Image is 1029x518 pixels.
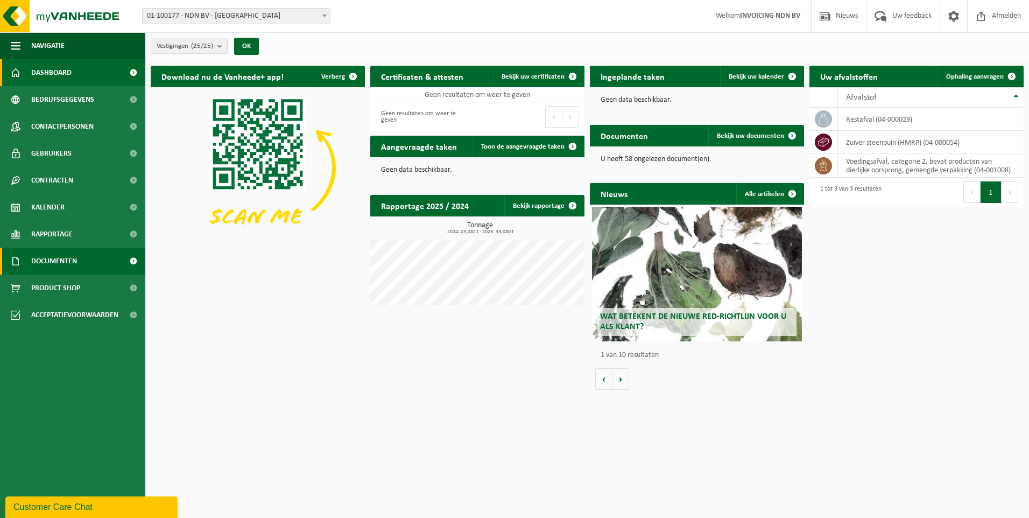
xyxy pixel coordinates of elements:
button: Volgende [612,368,629,390]
span: 01-100177 - NDN BV - ANTWERPEN [142,8,330,24]
strong: INVOICING NDN BV [740,12,800,20]
iframe: chat widget [5,494,180,518]
button: Next [1002,181,1018,203]
td: voedingsafval, categorie 2, bevat producten van dierlijke oorsprong, gemengde verpakking (04-001008) [838,154,1024,178]
span: Gebruikers [31,140,72,167]
p: Geen data beschikbaar. [601,96,793,104]
h2: Ingeplande taken [590,66,675,87]
img: Download de VHEPlus App [151,87,365,248]
span: Documenten [31,248,77,275]
button: Verberg [313,66,364,87]
count: (25/25) [191,43,213,50]
a: Toon de aangevraagde taken [473,136,583,157]
span: Rapportage [31,221,73,248]
td: Geen resultaten om weer te geven [370,87,584,102]
span: Verberg [321,73,345,80]
span: Kalender [31,194,65,221]
span: Ophaling aanvragen [946,73,1004,80]
button: OK [234,38,259,55]
a: Bekijk uw documenten [708,125,803,146]
h2: Aangevraagde taken [370,136,468,157]
span: Product Shop [31,275,80,302]
button: Previous [963,181,981,203]
span: 2024: 23,282 t - 2025: 33,080 t [376,229,584,235]
h2: Uw afvalstoffen [809,66,889,87]
button: 1 [981,181,1002,203]
h2: Download nu de Vanheede+ app! [151,66,294,87]
a: Bekijk uw kalender [720,66,803,87]
span: Afvalstof [846,93,877,102]
span: Navigatie [31,32,65,59]
span: 01-100177 - NDN BV - ANTWERPEN [143,9,330,24]
h2: Nieuws [590,183,638,204]
a: Bekijk rapportage [504,195,583,216]
h2: Certificaten & attesten [370,66,474,87]
td: zuiver steenpuin (HMRP) (04-000054) [838,131,1024,154]
span: Bekijk uw certificaten [502,73,565,80]
a: Wat betekent de nieuwe RED-richtlijn voor u als klant? [592,207,802,341]
span: Vestigingen [157,38,213,54]
h2: Rapportage 2025 / 2024 [370,195,480,216]
span: Wat betekent de nieuwe RED-richtlijn voor u als klant? [600,312,786,331]
span: Acceptatievoorwaarden [31,302,118,328]
p: 1 van 10 resultaten [601,352,799,359]
span: Bedrijfsgegevens [31,86,94,113]
button: Previous [545,106,562,128]
div: Geen resultaten om weer te geven [376,105,472,129]
a: Ophaling aanvragen [938,66,1023,87]
span: Bekijk uw documenten [717,132,784,139]
a: Alle artikelen [736,183,803,205]
a: Bekijk uw certificaten [493,66,583,87]
button: Vestigingen(25/25) [151,38,228,54]
span: Toon de aangevraagde taken [481,143,565,150]
span: Contactpersonen [31,113,94,140]
h2: Documenten [590,125,659,146]
button: Next [562,106,579,128]
p: U heeft 58 ongelezen document(en). [601,156,793,163]
p: Geen data beschikbaar. [381,166,574,174]
span: Bekijk uw kalender [729,73,784,80]
div: 1 tot 3 van 3 resultaten [815,180,882,204]
span: Dashboard [31,59,72,86]
span: Contracten [31,167,73,194]
h3: Tonnage [376,222,584,235]
button: Vorige [595,368,612,390]
td: restafval (04-000029) [838,108,1024,131]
